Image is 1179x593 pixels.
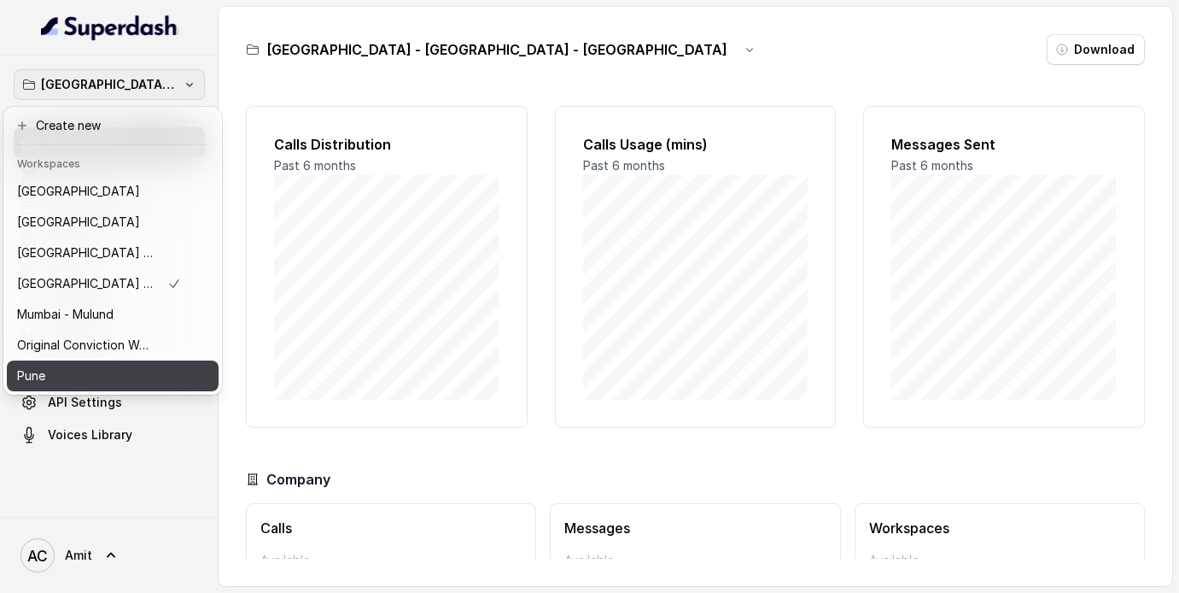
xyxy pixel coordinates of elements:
[7,149,219,176] header: Workspaces
[17,366,45,386] p: Pune
[17,304,114,325] p: Mumbai - Mulund
[14,69,205,100] button: [GEOGRAPHIC_DATA] - [GEOGRAPHIC_DATA] - [GEOGRAPHIC_DATA]
[7,110,219,141] button: Create new
[17,273,154,294] p: [GEOGRAPHIC_DATA] - [GEOGRAPHIC_DATA] - [GEOGRAPHIC_DATA]
[41,74,178,95] p: [GEOGRAPHIC_DATA] - [GEOGRAPHIC_DATA] - [GEOGRAPHIC_DATA]
[3,107,222,395] div: [GEOGRAPHIC_DATA] - [GEOGRAPHIC_DATA] - [GEOGRAPHIC_DATA]
[17,243,154,263] p: ⁠⁠[GEOGRAPHIC_DATA] - Ijmima - [GEOGRAPHIC_DATA]
[17,212,140,232] p: [GEOGRAPHIC_DATA]
[17,335,154,355] p: Original Conviction Workspace
[17,181,140,202] p: [GEOGRAPHIC_DATA]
